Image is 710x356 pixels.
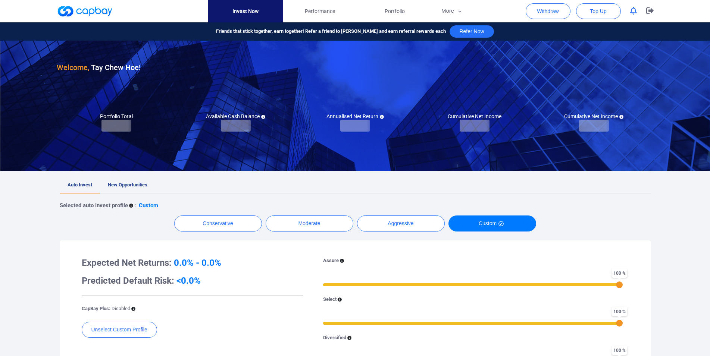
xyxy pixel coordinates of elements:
span: Welcome, [57,63,89,72]
span: Portfolio [385,7,405,15]
span: Top Up [590,7,606,15]
button: Aggressive [357,215,445,231]
p: CapBay Plus: [82,305,130,313]
h5: Cumulative Net Income [564,113,623,120]
p: Select [323,296,337,303]
p: Selected auto invest profile [60,201,128,210]
p: Diversified [323,334,346,342]
h5: Portfolio Total [100,113,133,120]
span: Friends that stick together, earn together! Refer a friend to [PERSON_NAME] and earn referral rew... [216,28,446,35]
h3: Tay Chew Hoe ! [57,62,141,73]
p: Assure [323,257,339,265]
span: New Opportunities [108,182,147,188]
span: Auto Invest [68,182,92,188]
h5: Available Cash Balance [206,113,265,120]
span: 100 % [612,346,627,355]
p: : [134,201,136,210]
h3: Expected Net Returns: [82,257,303,269]
button: Unselect Custom Profile [82,322,157,338]
button: Custom [448,215,536,231]
span: <0.0% [176,275,201,286]
h5: Cumulative Net Income [448,113,501,120]
span: 0.0% - 0.0% [174,258,221,268]
h5: Annualised Net Return [326,113,384,120]
button: Top Up [576,3,621,19]
span: Disabled [112,306,130,311]
p: Custom [139,201,158,210]
span: 100 % [612,307,627,316]
h3: Predicted Default Risk: [82,275,303,287]
button: Moderate [266,215,353,231]
span: Performance [305,7,335,15]
button: Refer Now [450,25,494,38]
span: 100 % [612,268,627,278]
button: Withdraw [526,3,570,19]
button: Conservative [174,215,262,231]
